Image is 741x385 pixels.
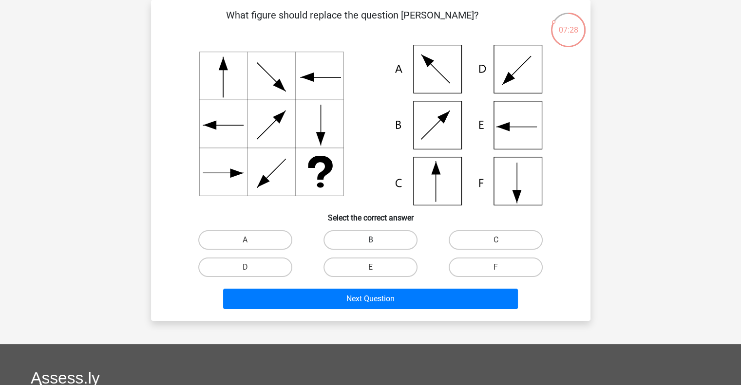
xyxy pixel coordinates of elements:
[223,289,518,309] button: Next Question
[449,230,543,250] label: C
[198,230,292,250] label: A
[323,230,418,250] label: B
[167,8,538,37] p: What figure should replace the question [PERSON_NAME]?
[550,12,587,36] div: 07:28
[167,205,575,222] h6: Select the correct answer
[323,257,418,277] label: E
[198,257,292,277] label: D
[449,257,543,277] label: F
